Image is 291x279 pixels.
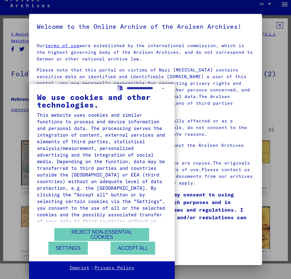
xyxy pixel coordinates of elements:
div: We use cookies and other technologies. [37,93,167,108]
div: This website uses cookies and similar functions to process end device information and personal da... [37,112,167,231]
button: Reject non-essential cookies [54,228,149,241]
a: Privacy Policy [94,265,134,271]
button: Settings [48,242,88,255]
button: Accept all [111,242,155,255]
a: Imprint [70,265,89,271]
